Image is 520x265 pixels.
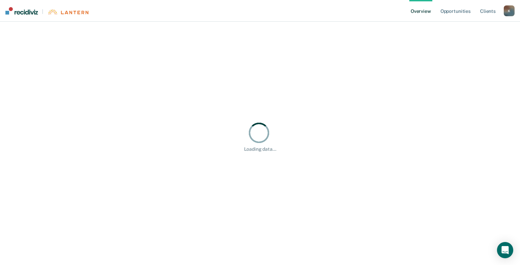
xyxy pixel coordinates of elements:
button: K [504,5,515,16]
div: Open Intercom Messenger [497,242,513,258]
img: Lantern [47,9,88,15]
img: Recidiviz [5,7,38,15]
a: | [5,7,88,15]
div: Loading data... [244,146,276,152]
span: | [38,9,47,15]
